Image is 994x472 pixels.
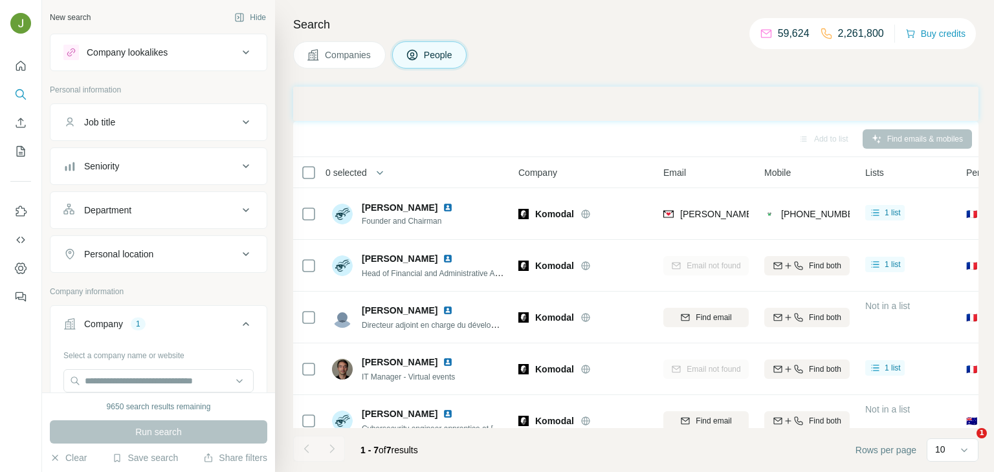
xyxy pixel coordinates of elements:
[10,111,31,134] button: Enrich CSV
[50,239,267,270] button: Personal location
[856,444,916,456] span: Rows per page
[332,204,353,224] img: Avatar
[50,37,267,68] button: Company lookalikes
[10,54,31,78] button: Quick start
[680,209,908,219] span: [PERSON_NAME][EMAIL_ADDRESS][DOMAIN_NAME]
[535,259,574,272] span: Komodal
[838,26,884,41] p: 2,261,800
[332,255,353,276] img: Avatar
[10,257,31,280] button: Dashboard
[443,305,453,316] img: LinkedIn logo
[764,256,850,275] button: Find both
[84,204,131,217] div: Department
[885,207,901,219] span: 1 list
[424,48,454,61] span: People
[518,209,529,219] img: Logo of Komodal
[518,416,529,426] img: Logo of Komodal
[809,260,841,272] span: Find both
[865,166,884,179] span: Lists
[50,195,267,226] button: Department
[50,107,267,138] button: Job title
[764,166,791,179] span: Mobile
[10,13,31,34] img: Avatar
[50,286,267,297] p: Company information
[865,404,910,414] span: Not in a list
[10,228,31,252] button: Use Surfe API
[966,414,977,427] span: 🇦🇺
[966,311,977,324] span: 🇫🇷
[778,26,810,41] p: 59,624
[443,202,453,213] img: LinkedIn logo
[764,208,775,220] img: provider contactout logo
[905,25,966,43] button: Buy credits
[663,208,674,220] img: provider findymail logo
[885,259,901,270] span: 1 list
[360,445,379,455] span: 1 - 7
[362,407,437,420] span: [PERSON_NAME]
[50,12,91,23] div: New search
[362,268,597,278] span: Head of Financial and Administrative Affairs - Head of New Business
[10,285,31,308] button: Feedback
[809,363,841,375] span: Find both
[131,318,146,330] div: 1
[781,209,863,219] span: [PHONE_NUMBER]
[386,445,392,455] span: 7
[362,304,437,317] span: [PERSON_NAME]
[443,357,453,367] img: LinkedIn logo
[87,46,168,59] div: Company lookalikes
[293,87,978,121] iframe: Banner
[293,16,978,34] h4: Search
[518,312,529,323] img: Logo of Komodal
[535,363,574,376] span: Komodal
[203,451,267,464] button: Share filters
[966,363,977,376] span: 🇫🇷
[966,259,977,272] span: 🇫🇷
[10,140,31,163] button: My lists
[518,261,529,271] img: Logo of Komodal
[332,411,353,431] img: Avatar
[518,166,557,179] span: Company
[360,445,418,455] span: results
[696,415,731,427] span: Find email
[84,160,119,173] div: Seniority
[764,411,850,431] button: Find both
[107,401,211,413] div: 9650 search results remaining
[809,415,841,427] span: Find both
[84,317,123,330] div: Company
[332,359,353,380] img: Avatar
[225,8,275,27] button: Hide
[362,372,455,381] span: IT Manager - Virtual events
[326,166,367,179] span: 0 selected
[362,319,582,330] span: Directeur adjoint en charge du développement de TMS STUDIO
[696,312,731,323] span: Find email
[935,443,945,456] p: 10
[50,308,267,345] button: Company1
[112,451,178,464] button: Save search
[50,451,87,464] button: Clear
[362,215,458,227] span: Founder and Chairman
[663,308,749,327] button: Find email
[443,253,453,264] img: LinkedIn logo
[865,301,910,311] span: Not in a list
[885,362,901,374] span: 1 list
[50,84,267,96] p: Personal information
[10,200,31,223] button: Use Surfe on LinkedIn
[663,166,686,179] span: Email
[535,208,574,220] span: Komodal
[50,151,267,182] button: Seniority
[950,428,981,459] iframe: Intercom live chat
[362,201,437,214] span: [PERSON_NAME]
[977,428,987,438] span: 1
[764,308,850,327] button: Find both
[966,208,977,220] span: 🇫🇷
[362,252,437,265] span: [PERSON_NAME]
[332,307,353,328] img: Avatar
[84,116,115,129] div: Job title
[764,359,850,379] button: Find both
[84,248,153,261] div: Personal location
[325,48,372,61] span: Companies
[518,364,529,374] img: Logo of Komodal
[63,345,254,361] div: Select a company name or website
[443,409,453,419] img: LinkedIn logo
[379,445,386,455] span: of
